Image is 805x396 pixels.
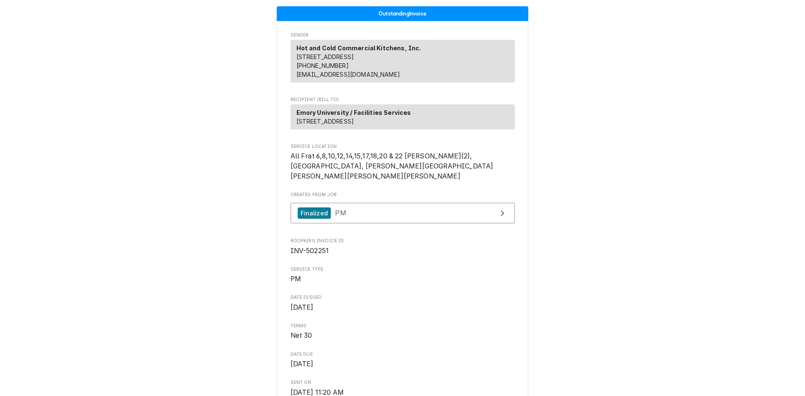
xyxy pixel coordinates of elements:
[291,275,301,283] span: PM
[291,360,314,368] span: [DATE]
[296,71,400,78] a: [EMAIL_ADDRESS][DOMAIN_NAME]
[291,331,515,341] span: Terms
[296,118,354,125] span: [STREET_ADDRESS]
[291,303,314,311] span: [DATE]
[277,6,528,21] div: Status
[291,294,515,312] div: Date Issued
[291,104,515,129] div: Recipient (Bill To)
[291,351,515,358] span: Date Due
[291,143,515,181] div: Service Location
[291,246,515,256] span: Roopairs Invoice ID
[296,44,421,52] strong: Hot and Cold Commercial Kitchens, Inc.
[291,40,515,83] div: Sender
[291,96,515,133] div: Invoice Recipient
[291,96,515,103] span: Recipient (Bill To)
[335,209,346,217] span: PM
[379,11,426,16] span: Outstanding Invoice
[291,294,515,301] span: Date Issued
[291,192,515,198] span: Created From Job
[291,203,515,223] a: View Job
[291,192,515,228] div: Created From Job
[296,62,349,69] a: [PHONE_NUMBER]
[291,331,312,339] span: Net 30
[296,109,411,116] strong: Emory University / Facilities Services
[296,53,354,60] span: [STREET_ADDRESS]
[291,32,515,86] div: Invoice Sender
[291,274,515,284] span: Service Type
[291,152,493,180] span: All Frat 6,8,10,12,14,15,17,18,20 & 22 [PERSON_NAME](2), [GEOGRAPHIC_DATA], [PERSON_NAME][GEOGRAP...
[298,207,331,219] div: Finalized
[291,247,329,255] span: INV-502251
[291,303,515,313] span: Date Issued
[291,266,515,284] div: Service Type
[291,323,515,329] span: Terms
[291,104,515,133] div: Recipient (Bill To)
[291,359,515,369] span: Date Due
[291,151,515,181] span: Service Location
[291,238,515,256] div: Roopairs Invoice ID
[291,351,515,369] div: Date Due
[291,40,515,86] div: Sender
[291,143,515,150] span: Service Location
[291,32,515,39] span: Sender
[291,266,515,273] span: Service Type
[291,238,515,244] span: Roopairs Invoice ID
[291,323,515,341] div: Terms
[291,379,515,386] span: Sent On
